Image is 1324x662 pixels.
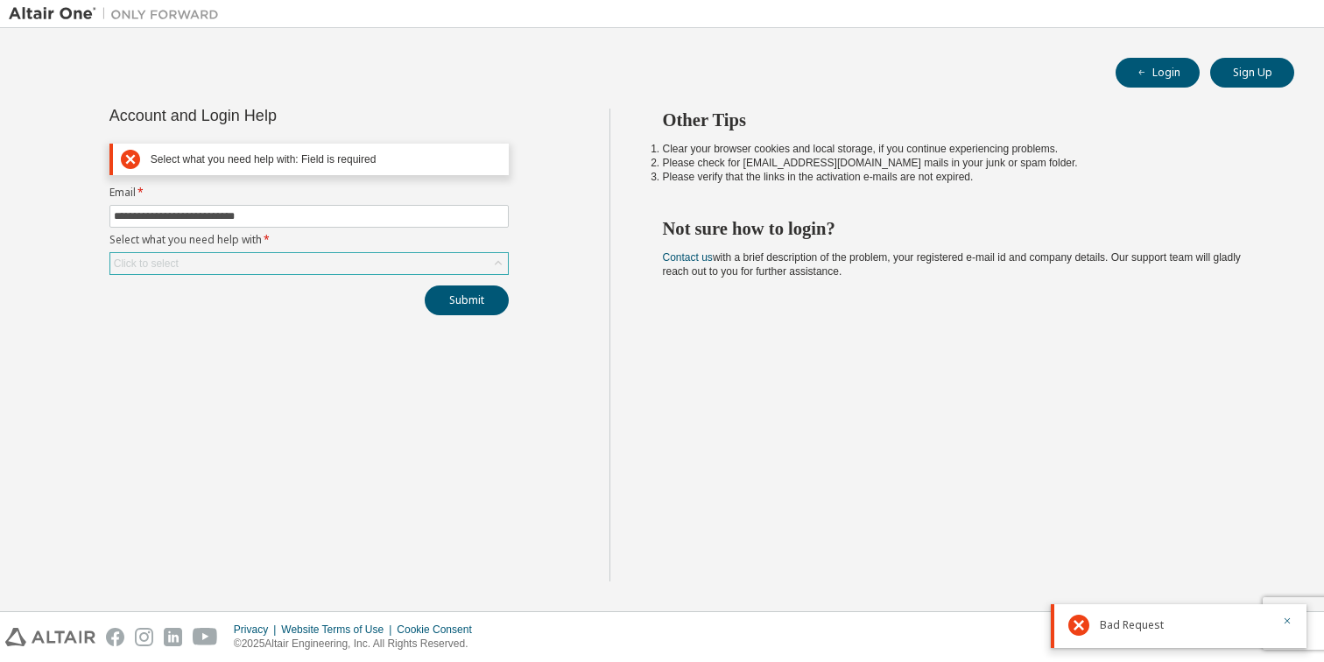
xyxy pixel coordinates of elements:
[663,251,713,264] a: Contact us
[663,142,1264,156] li: Clear your browser cookies and local storage, if you continue experiencing problems.
[663,217,1264,240] h2: Not sure how to login?
[663,170,1264,184] li: Please verify that the links in the activation e-mails are not expired.
[234,637,482,651] p: © 2025 Altair Engineering, Inc. All Rights Reserved.
[663,251,1241,278] span: with a brief description of the problem, your registered e-mail id and company details. Our suppo...
[135,628,153,646] img: instagram.svg
[5,628,95,646] img: altair_logo.svg
[193,628,218,646] img: youtube.svg
[1116,58,1200,88] button: Login
[109,233,509,247] label: Select what you need help with
[234,623,281,637] div: Privacy
[151,153,501,166] div: Select what you need help with: Field is required
[109,186,509,200] label: Email
[1210,58,1294,88] button: Sign Up
[663,109,1264,131] h2: Other Tips
[663,156,1264,170] li: Please check for [EMAIL_ADDRESS][DOMAIN_NAME] mails in your junk or spam folder.
[9,5,228,23] img: Altair One
[397,623,482,637] div: Cookie Consent
[110,253,508,274] div: Click to select
[281,623,397,637] div: Website Terms of Use
[164,628,182,646] img: linkedin.svg
[114,257,179,271] div: Click to select
[106,628,124,646] img: facebook.svg
[109,109,429,123] div: Account and Login Help
[425,285,509,315] button: Submit
[1100,618,1164,632] span: Bad Request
